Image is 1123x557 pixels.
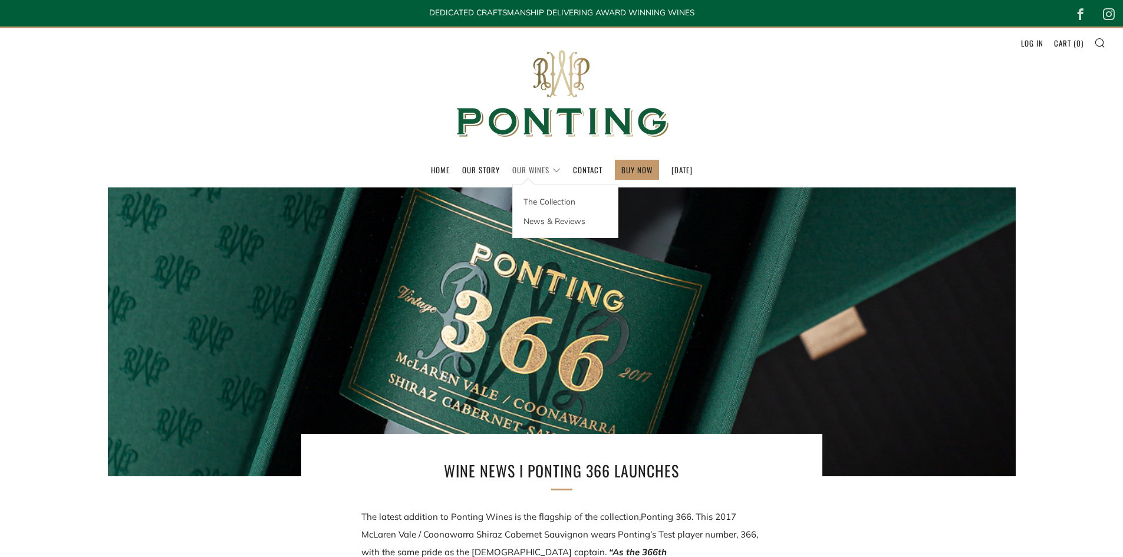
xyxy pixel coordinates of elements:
[431,160,450,179] a: Home
[367,459,756,483] h1: Wine News I Ponting 366 Launches
[641,511,701,522] span: Ponting 366. T
[573,160,602,179] a: Contact
[671,160,693,179] a: [DATE]
[1054,34,1084,52] a: Cart (0)
[513,192,618,211] a: The Collection
[512,160,561,179] a: Our Wines
[621,160,653,179] a: BUY NOW
[513,211,618,230] a: News & Reviews
[444,28,680,160] img: Ponting Wines
[1076,37,1081,49] span: 0
[462,160,500,179] a: Our Story
[361,511,641,522] span: The latest addition to Ponting Wines is the flagship of the collection,
[1021,34,1043,52] a: Log in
